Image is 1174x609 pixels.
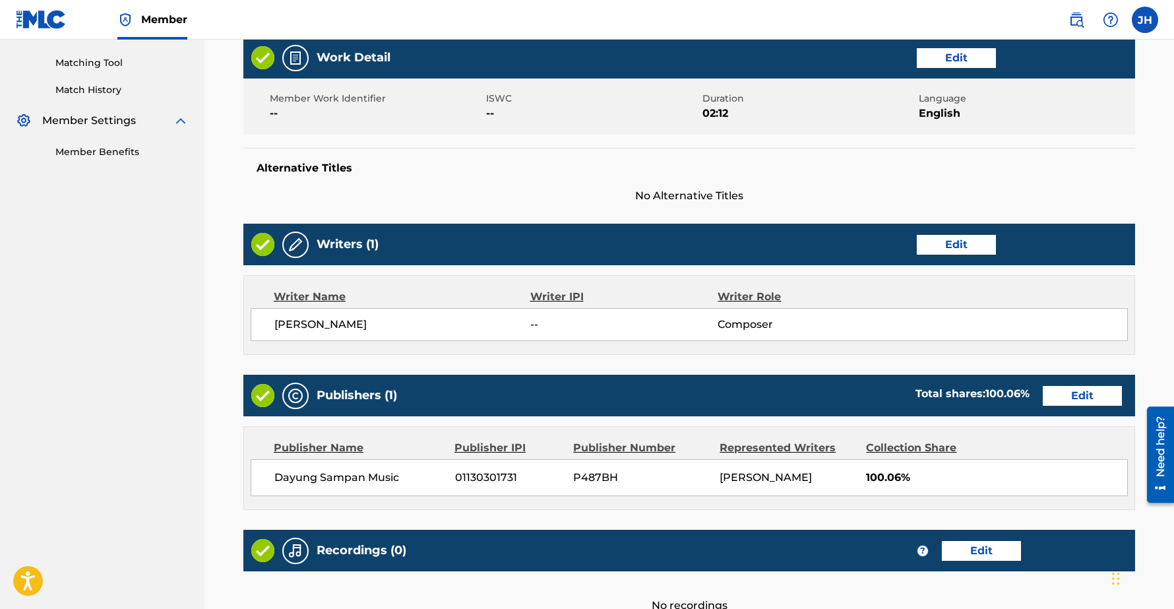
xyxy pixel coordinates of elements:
button: Edit [917,48,996,68]
button: Edit [917,235,996,255]
span: -- [270,106,483,121]
button: Edit [1043,386,1122,406]
span: English [919,106,1132,121]
iframe: Chat Widget [1108,546,1174,609]
div: Drag [1112,559,1120,598]
img: Valid [251,46,274,69]
span: [PERSON_NAME] [720,471,812,484]
div: Writer IPI [530,289,718,305]
img: Work Detail [288,50,303,66]
h5: Alternative Titles [257,162,1122,175]
img: MLC Logo [16,10,67,29]
span: -- [486,106,699,121]
span: Dayung Sampan Music [274,470,445,486]
span: [PERSON_NAME] [274,317,530,333]
div: User Menu [1132,7,1158,33]
a: Match History [55,83,189,97]
a: Matching Tool [55,56,189,70]
img: Top Rightsholder [117,12,133,28]
img: help [1103,12,1119,28]
span: Member Settings [42,113,136,129]
img: search [1068,12,1084,28]
h5: Writers (1) [317,237,379,252]
div: Writer Role [718,289,888,305]
img: Valid [251,233,274,256]
span: Composer [718,317,888,333]
img: Member Settings [16,113,32,129]
iframe: Resource Center [1137,402,1174,508]
span: Language [919,92,1132,106]
span: 02:12 [702,106,915,121]
img: Recordings [288,543,303,559]
img: Valid [251,384,274,407]
div: Represented Writers [720,440,856,456]
div: Publisher Name [274,440,445,456]
h5: Recordings (0) [317,543,406,558]
div: Publisher Number [573,440,710,456]
h5: Work Detail [317,50,390,65]
span: Duration [702,92,915,106]
span: 100.06% [866,470,1127,486]
img: expand [173,113,189,129]
span: ISWC [486,92,699,106]
span: Member [141,12,187,27]
span: Member Work Identifier [270,92,483,106]
div: Writer Name [274,289,530,305]
span: ? [917,546,928,556]
img: Publishers [288,388,303,404]
span: -- [530,317,718,333]
h5: Publishers (1) [317,388,397,403]
span: P487BH [573,470,710,486]
div: Publisher IPI [454,440,563,456]
div: Help [1097,7,1124,33]
button: Edit [942,541,1021,561]
span: 01130301731 [455,470,564,486]
img: Writers [288,237,303,253]
div: Total shares: [915,386,1030,402]
img: Valid [251,539,274,562]
span: No Alternative Titles [243,188,1135,204]
a: Member Benefits [55,145,189,159]
a: Public Search [1063,7,1090,33]
span: 100.06 % [985,387,1030,400]
div: Collection Share [866,440,994,456]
